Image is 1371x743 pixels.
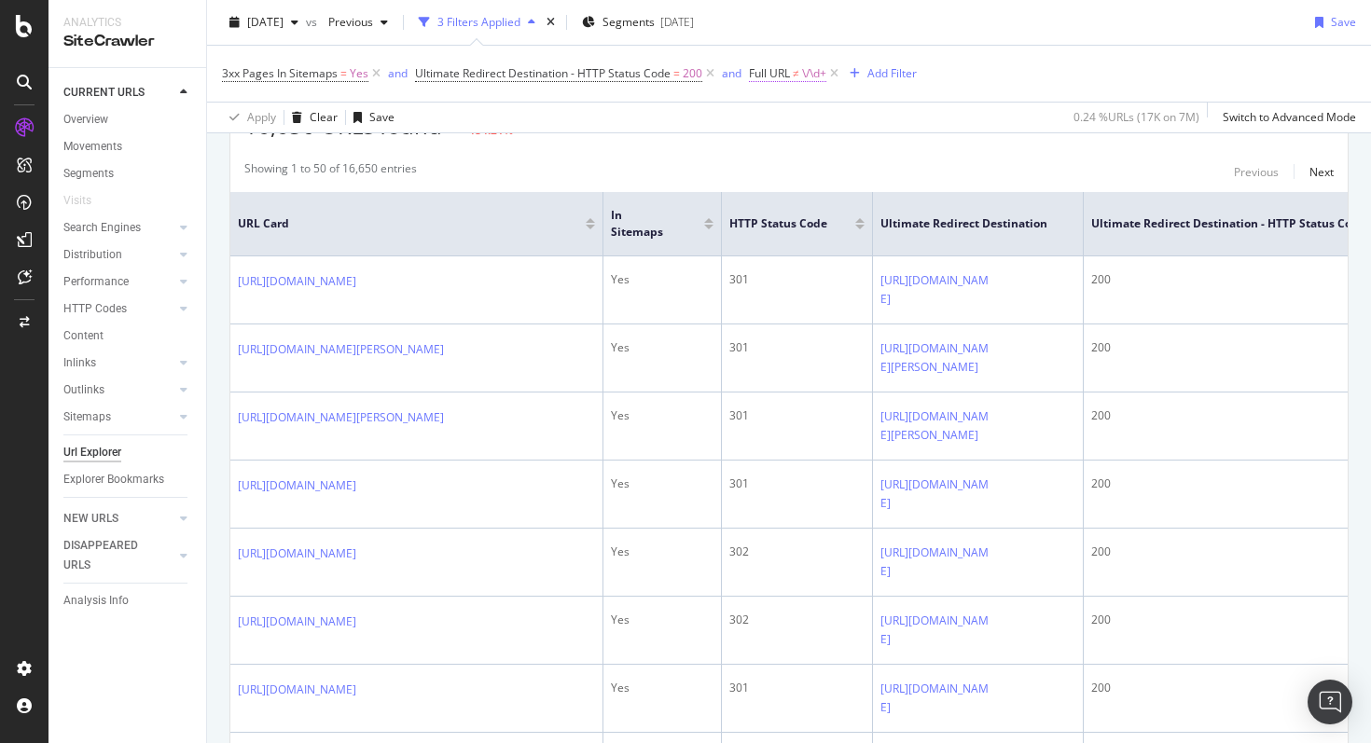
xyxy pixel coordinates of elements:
[63,83,174,103] a: CURRENT URLS
[369,109,395,125] div: Save
[63,245,122,265] div: Distribution
[63,591,129,611] div: Analysis Info
[247,14,284,30] span: 2025 Sep. 1st
[729,680,865,696] div: 301
[63,110,193,130] a: Overview
[63,110,108,130] div: Overview
[729,543,865,560] div: 302
[611,207,676,241] span: In Sitemaps
[222,103,276,132] button: Apply
[238,272,356,291] a: [URL][DOMAIN_NAME]
[238,476,356,495] a: [URL][DOMAIN_NAME]
[306,14,321,30] span: vs
[63,380,174,400] a: Outlinks
[388,64,408,82] button: and
[222,7,306,37] button: [DATE]
[63,164,114,184] div: Segments
[63,407,111,427] div: Sitemaps
[63,326,104,346] div: Content
[1308,7,1356,37] button: Save
[321,14,373,30] span: Previous
[238,544,356,563] a: [URL][DOMAIN_NAME]
[722,65,741,81] div: and
[729,475,865,492] div: 301
[880,215,1047,232] span: Ultimate Redirect Destination
[63,443,193,462] a: Url Explorer
[880,543,994,581] a: [URL][DOMAIN_NAME]
[611,543,713,560] div: Yes
[63,299,127,319] div: HTTP Codes
[880,680,994,717] a: [URL][DOMAIN_NAME]
[63,407,174,427] a: Sitemaps
[63,591,193,611] a: Analysis Info
[1215,103,1356,132] button: Switch to Advanced Mode
[880,612,994,649] a: [URL][DOMAIN_NAME]
[63,443,121,462] div: Url Explorer
[1331,14,1356,30] div: Save
[1223,109,1356,125] div: Switch to Advanced Mode
[611,271,713,288] div: Yes
[880,475,994,513] a: [URL][DOMAIN_NAME]
[611,475,713,492] div: Yes
[63,15,191,31] div: Analytics
[63,536,158,575] div: DISAPPEARED URLS
[63,245,174,265] a: Distribution
[340,65,347,81] span: =
[63,299,174,319] a: HTTP Codes
[729,271,865,288] div: 301
[63,353,96,373] div: Inlinks
[611,680,713,696] div: Yes
[63,509,174,529] a: NEW URLS
[683,61,702,87] span: 200
[63,470,164,489] div: Explorer Bookmarks
[411,7,543,37] button: 3 Filters Applied
[880,407,994,445] a: [URL][DOMAIN_NAME][PERSON_NAME]
[729,407,865,424] div: 301
[1309,164,1334,180] div: Next
[63,191,110,211] a: Visits
[63,137,122,157] div: Movements
[388,65,408,81] div: and
[611,407,713,424] div: Yes
[660,14,694,30] div: [DATE]
[1091,215,1365,232] span: Ultimate Redirect Destination - HTTP Status Code
[310,109,338,125] div: Clear
[63,272,129,292] div: Performance
[575,7,701,37] button: Segments[DATE]
[63,470,193,489] a: Explorer Bookmarks
[729,339,865,356] div: 301
[1234,164,1279,180] div: Previous
[63,83,145,103] div: CURRENT URLS
[63,191,91,211] div: Visits
[437,14,520,30] div: 3 Filters Applied
[880,271,994,309] a: [URL][DOMAIN_NAME]
[673,65,680,81] span: =
[611,339,713,356] div: Yes
[63,137,193,157] a: Movements
[1309,160,1334,183] button: Next
[238,612,356,631] a: [URL][DOMAIN_NAME]
[611,612,713,628] div: Yes
[749,65,790,81] span: Full URL
[350,61,368,87] span: Yes
[63,31,191,52] div: SiteCrawler
[793,65,799,81] span: ≠
[63,272,174,292] a: Performance
[321,7,395,37] button: Previous
[543,13,559,32] div: times
[1234,160,1279,183] button: Previous
[63,218,174,238] a: Search Engines
[63,326,193,346] a: Content
[63,509,118,529] div: NEW URLS
[244,160,417,183] div: Showing 1 to 50 of 16,650 entries
[238,215,581,232] span: URL Card
[729,215,827,232] span: HTTP Status Code
[63,536,174,575] a: DISAPPEARED URLS
[247,109,276,125] div: Apply
[284,103,338,132] button: Clear
[1308,680,1352,724] div: Open Intercom Messenger
[842,62,917,85] button: Add Filter
[722,64,741,82] button: and
[238,681,356,699] a: [URL][DOMAIN_NAME]
[222,65,338,81] span: 3xx Pages In Sitemaps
